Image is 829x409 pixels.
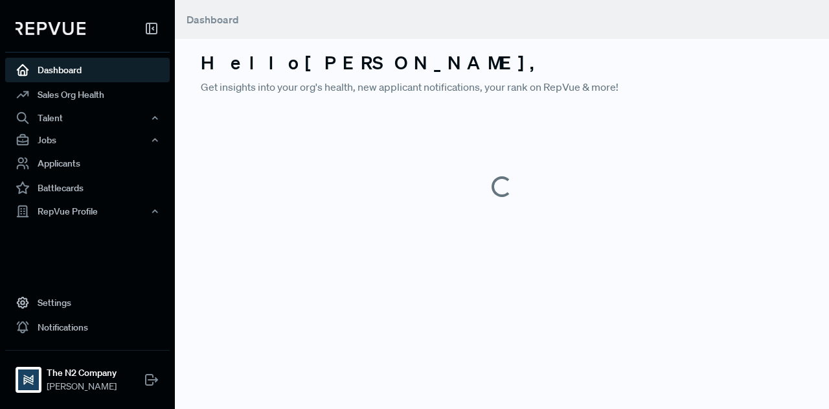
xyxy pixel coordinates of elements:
[5,107,170,129] button: Talent
[18,369,39,390] img: The N2 Company
[5,176,170,200] a: Battlecards
[5,129,170,151] button: Jobs
[5,290,170,315] a: Settings
[201,79,803,95] p: Get insights into your org's health, new applicant notifications, your rank on RepVue & more!
[187,13,239,26] span: Dashboard
[5,200,170,222] button: RepVue Profile
[5,315,170,340] a: Notifications
[5,151,170,176] a: Applicants
[47,380,117,393] span: [PERSON_NAME]
[201,52,803,74] h3: Hello [PERSON_NAME] ,
[5,82,170,107] a: Sales Org Health
[5,58,170,82] a: Dashboard
[16,22,85,35] img: RepVue
[5,350,170,399] a: The N2 CompanyThe N2 Company[PERSON_NAME]
[47,366,117,380] strong: The N2 Company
